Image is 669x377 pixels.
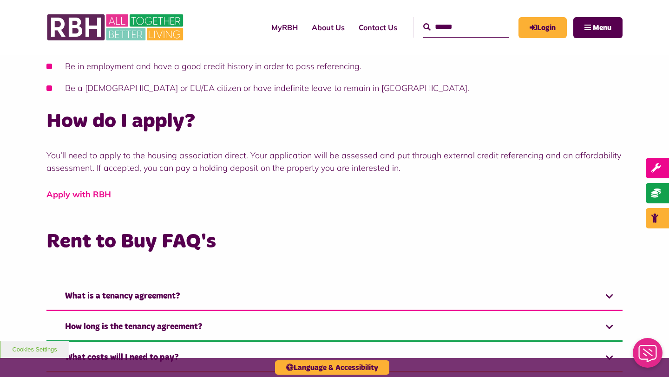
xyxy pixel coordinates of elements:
[46,189,111,200] a: Apply with RBH - open in a new tab
[352,15,404,40] a: Contact Us
[305,15,352,40] a: About Us
[46,108,623,135] h2: How do I apply?
[423,17,509,37] input: Search
[46,9,186,45] img: RBH
[46,228,623,255] h3: Rent to Buy FAQ's
[46,82,623,94] li: Be a [DEMOGRAPHIC_DATA] or EU/EA citizen or have indefinite leave to remain in [GEOGRAPHIC_DATA].
[46,60,623,72] li: Be in employment and have a good credit history in order to pass referencing.
[46,283,623,311] a: What is a tenancy agreement?
[627,335,669,377] iframe: Netcall Web Assistant for live chat
[46,313,623,342] a: How long is the tenancy agreement?
[573,17,623,38] button: Navigation
[46,149,623,174] p: You’ll need to apply to the housing association direct. Your application will be assessed and put...
[518,17,567,38] a: MyRBH
[264,15,305,40] a: MyRBH
[275,360,389,375] button: Language & Accessibility
[593,24,611,32] span: Menu
[46,344,623,372] a: What costs will I need to pay?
